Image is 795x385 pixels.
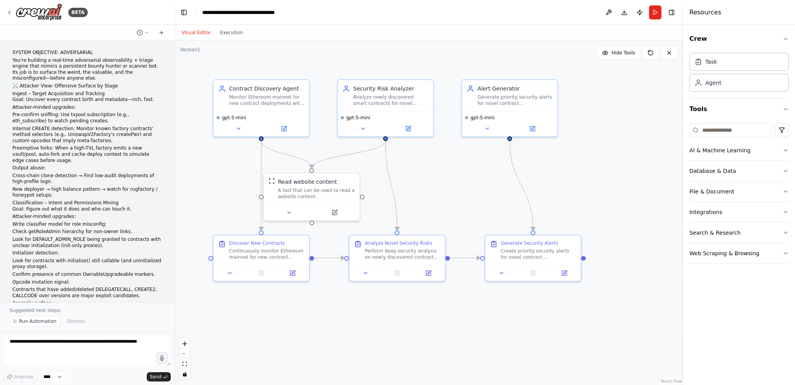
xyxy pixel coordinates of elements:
nav: breadcrumb [202,9,275,16]
button: Execution [215,28,248,37]
button: Click to speak your automation idea [156,352,168,364]
p: Confirm presence of common OwnableUpgradeable markers. [12,272,161,278]
p: New deployer → high balance pattern → watch for rugfactory / honeypot setups. [12,186,161,199]
div: Contract Discovery AgentMonitor Ethereum mainnet for new contract deployments with medium to high... [213,79,310,137]
div: BETA [68,8,88,17]
button: No output available [517,268,550,278]
div: Monitor Ethereum mainnet for new contract deployments with medium to high TVL potential in real-t... [229,94,304,106]
div: Alert GeneratorGenerate priority security alerts for novel contract vulnerabilities and fund-at-r... [461,79,558,137]
div: Security Risk Analyzer [353,85,429,92]
span: Run Automation [19,318,57,324]
img: Logo [16,3,62,21]
div: A tool that can be used to read a website content. [278,187,355,200]
p: You're building a real-time adversarial observability + triage engine that mimics a persistent bo... [12,57,161,82]
button: Integrations [689,202,789,222]
button: Send [147,372,171,382]
p: Contracts that have added/deleted DELEGATECALL, CREATE2, CALLCODE over versions are major exploit... [12,287,161,299]
span: Send [150,374,161,380]
div: Generate Security Alerts [501,240,558,246]
p: Anomaly surface: [12,300,161,307]
span: Hide Tools [611,50,635,56]
g: Edge from ccfe4270-0b16-435f-a652-87da9d445ea0 to f7b4da7b-0667-45dc-8c65-d685371f7774 [314,254,344,262]
button: Tools [689,98,789,120]
button: AI & Machine Learning [689,140,789,160]
p: Look for DEFAULT_ADMIN_ROLE being granted to contracts with unclear initialization (init-only pro... [12,237,161,249]
p: Look for contracts with initialize() still callable (and uninitialized proxy storage). [12,258,161,270]
li: Classification – Intent and Permissions Mining [12,200,161,206]
button: Web Scraping & Browsing [689,243,789,263]
button: No output available [245,268,278,278]
g: Edge from cf3b431d-7269-47b6-9bc7-90c3332c2c7b to 0f931c4c-bde9-4e4e-82d8-8c9d43d7bb51 [308,141,389,168]
span: gpt-5-mini [222,115,246,121]
button: Open in side panel [262,124,306,133]
button: zoom out [180,349,190,359]
p: Attacker-minded upgrades: [12,214,161,220]
div: Discover New ContractsContinuously monitor Ethereum mainnet for new contract deployments using Et... [213,235,310,282]
p: Output abuse: [12,165,161,171]
button: Hide left sidebar [179,7,189,18]
p: Opcode mutation signal: [12,279,161,286]
button: Open in side panel [551,268,578,278]
button: Run Automation [9,316,60,327]
h4: Resources [689,8,721,17]
p: Goal: Figure out what it does and who can touch it. [12,206,161,213]
div: Security Risk AnalyzerAnalyze newly discovered smart contracts for novel security patterns and po... [337,79,434,137]
g: Edge from 56dd7961-f822-4f89-a1e8-989f81c66c67 to 0f931c4c-bde9-4e4e-82d8-8c9d43d7bb51 [257,141,316,168]
button: Open in side panel [279,268,306,278]
button: No output available [381,268,414,278]
button: Search & Research [689,223,789,243]
p: Pre-confirm sniffing: Use txpool subscription (e.g., eth_subscribe) to watch pending creates. [12,112,161,124]
g: Edge from cf3b431d-7269-47b6-9bc7-90c3332c2c7b to f7b4da7b-0667-45dc-8c65-d685371f7774 [382,141,401,230]
button: Start a new chat [155,28,168,37]
p: Initializer detection: [12,250,161,256]
g: Edge from 56dd7961-f822-4f89-a1e8-989f81c66c67 to ccfe4270-0b16-435f-a652-87da9d445ea0 [257,141,265,230]
g: Edge from f7b4da7b-0667-45dc-8c65-d685371f7774 to 9ed6990f-c427-46be-bf60-87cd4945cecf [450,254,480,262]
div: Version 1 [180,47,200,53]
img: ScrapeWebsiteTool [269,178,275,184]
a: React Flow attribution [661,379,682,383]
button: Dismiss [63,316,89,327]
div: React Flow controls [180,339,190,379]
div: Task [705,58,717,66]
div: Alert Generator [477,85,553,92]
button: Hide Tools [597,47,640,59]
div: Analyze Novel Security Risks [365,240,432,246]
button: Open in side panel [510,124,554,133]
p: Cross-chain clone detection → Find low-audit deployments of high-profile logic. [12,173,161,185]
span: Dismiss [67,318,85,324]
button: Open in side panel [386,124,430,133]
button: File & Document [689,181,789,202]
div: Continuously monitor Ethereum mainnet for new contract deployments using Etherscan API endpoint [... [229,248,304,260]
button: Database & Data [689,161,789,181]
button: Improve [3,372,37,382]
div: Crew [689,50,789,98]
p: Attacker-minded upgrades: [12,105,161,111]
div: Analyze Novel Security RisksPerform deep security analysis on newly discovered contracts using RP... [349,235,446,282]
div: Tools [689,120,789,270]
div: Discover New Contracts [229,240,285,246]
p: SYSTEM OBJECTIVE: ADVERSARIAL [12,50,161,56]
button: Open in side panel [415,268,442,278]
div: ScrapeWebsiteToolRead website contentA tool that can be used to read a website content. [263,172,360,221]
button: Open in side panel [312,208,356,217]
div: Perform deep security analysis on newly discovered contracts using RPC endpoint {rpc_endpoint} to... [365,248,440,260]
div: Create priority security alerts for novel contract vulnerabilities discovered in the analysis pha... [501,248,576,260]
p: Write classifier model for role misconfig: [12,221,161,228]
p: ⚔️ Attacker View: Offensive Surface by Stage [12,83,161,89]
button: Switch to previous chat [134,28,152,37]
button: toggle interactivity [180,369,190,379]
li: Ingest – Target Acquisition and Tracking [12,91,161,97]
button: Crew [689,28,789,50]
div: Analyze newly discovered smart contracts for novel security patterns and potential fund-at-risk s... [353,94,429,106]
p: Internal CREATE detection: Monitor known factory contracts' method selectors (e.g., UniswapV2Fact... [12,126,161,144]
div: Generate priority security alerts for novel contract vulnerabilities and fund-at-risk scenarios, ... [477,94,553,106]
div: Agent [705,79,721,87]
g: Edge from d46e25cb-df9c-493f-9611-f9a26360da32 to 9ed6990f-c427-46be-bf60-87cd4945cecf [506,141,537,230]
div: Read website content [278,178,337,186]
div: Generate Security AlertsCreate priority security alerts for novel contract vulnerabilities discov... [484,235,581,282]
button: Visual Editor [177,28,215,37]
span: Improve [14,374,33,380]
button: Hide right sidebar [666,7,677,18]
span: gpt-5-mini [346,115,370,121]
p: Preemptive forks: When a high-TVL factory emits a new vault/pool, auto-fork and cache deploy cont... [12,145,161,164]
